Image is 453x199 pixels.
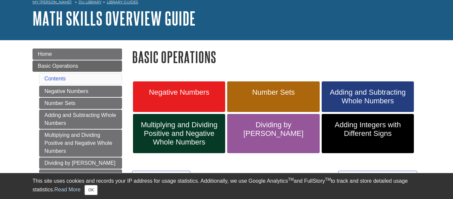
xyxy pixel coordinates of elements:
[232,121,314,138] span: Dividing by [PERSON_NAME]
[38,63,78,69] span: Basic Operations
[327,121,409,138] span: Adding Integers with Different Signs
[227,114,319,153] a: Dividing by [PERSON_NAME]
[322,81,414,112] a: Adding and Subtracting Whole Numbers
[38,51,52,57] span: Home
[32,177,421,195] div: This site uses cookies and records your IP address for usage statistics. Additionally, we use Goo...
[39,169,122,189] a: Adding Integers with Different Signs
[44,76,66,81] a: Contents
[232,88,314,97] span: Number Sets
[138,88,220,97] span: Negative Numbers
[54,187,81,192] a: Read More
[138,121,220,147] span: Multiplying and Dividing Positive and Negative Whole Numbers
[132,49,421,65] h1: Basic Operations
[39,157,122,169] a: Dividing by [PERSON_NAME]
[133,114,225,153] a: Multiplying and Dividing Positive and Negative Whole Numbers
[133,81,225,112] a: Negative Numbers
[327,88,409,105] span: Adding and Subtracting Whole Numbers
[32,8,196,29] a: Math Skills Overview Guide
[227,81,319,112] a: Number Sets
[338,171,417,186] a: Next:Negative Numbers >>
[39,130,122,157] a: Multiplying and Dividing Positive and Negative Whole Numbers
[325,177,331,182] sup: TM
[32,49,122,60] a: Home
[39,86,122,97] a: Negative Numbers
[288,177,293,182] sup: TM
[39,110,122,129] a: Adding and Subtracting Whole Numbers
[322,114,414,153] a: Adding Integers with Different Signs
[85,185,97,195] button: Close
[132,171,190,186] a: <<Previous:Home
[32,60,122,72] a: Basic Operations
[39,98,122,109] a: Number Sets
